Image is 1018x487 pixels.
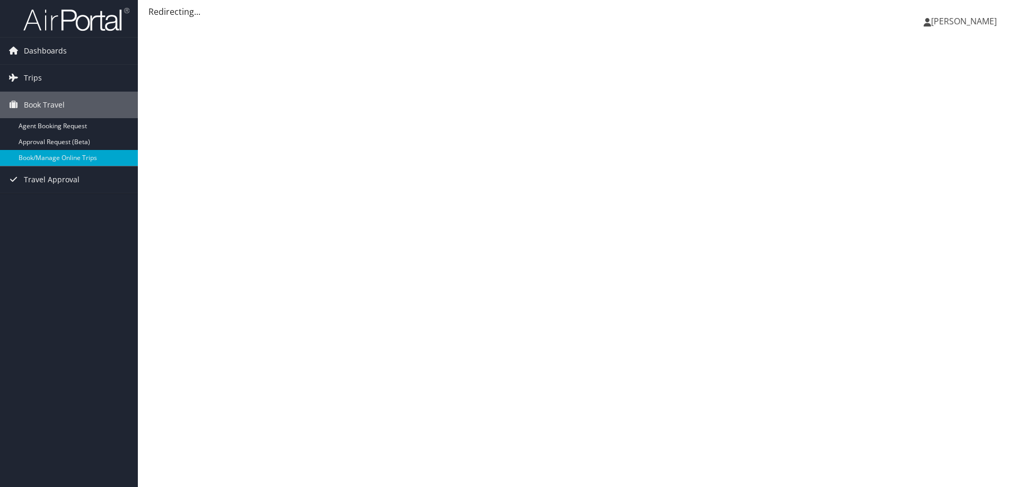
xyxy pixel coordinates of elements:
[24,92,65,118] span: Book Travel
[24,166,80,193] span: Travel Approval
[24,65,42,91] span: Trips
[23,7,129,32] img: airportal-logo.png
[931,15,997,27] span: [PERSON_NAME]
[148,5,1007,18] div: Redirecting...
[924,5,1007,37] a: [PERSON_NAME]
[24,38,67,64] span: Dashboards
